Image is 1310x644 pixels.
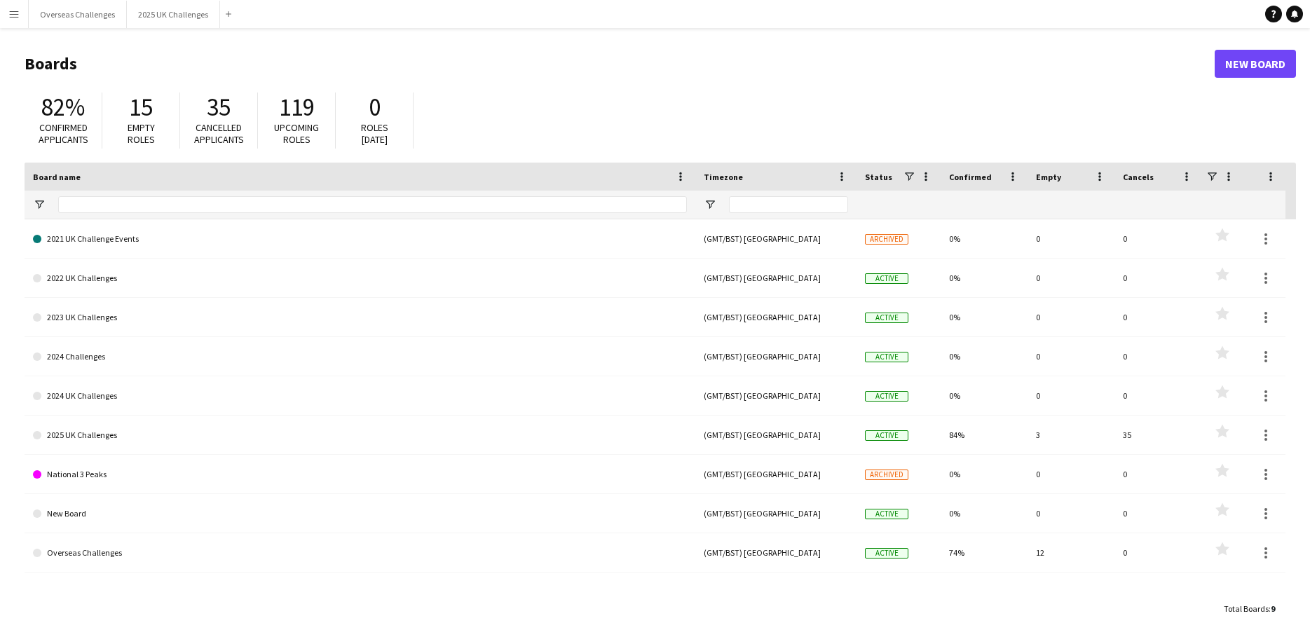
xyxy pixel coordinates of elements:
[865,352,908,362] span: Active
[1123,172,1154,182] span: Cancels
[1224,595,1275,622] div: :
[695,455,857,493] div: (GMT/BST) [GEOGRAPHIC_DATA]
[865,313,908,323] span: Active
[865,234,908,245] span: Archived
[865,273,908,284] span: Active
[941,416,1028,454] div: 84%
[949,172,992,182] span: Confirmed
[33,298,687,337] a: 2023 UK Challenges
[39,121,88,146] span: Confirmed applicants
[33,198,46,211] button: Open Filter Menu
[695,376,857,415] div: (GMT/BST) [GEOGRAPHIC_DATA]
[279,92,315,123] span: 119
[1114,298,1201,336] div: 0
[1028,455,1114,493] div: 0
[941,494,1028,533] div: 0%
[1114,494,1201,533] div: 0
[704,198,716,211] button: Open Filter Menu
[207,92,231,123] span: 35
[1114,416,1201,454] div: 35
[127,1,220,28] button: 2025 UK Challenges
[1114,376,1201,415] div: 0
[129,92,153,123] span: 15
[865,509,908,519] span: Active
[865,430,908,441] span: Active
[33,337,687,376] a: 2024 Challenges
[941,533,1028,572] div: 74%
[41,92,85,123] span: 82%
[941,298,1028,336] div: 0%
[274,121,319,146] span: Upcoming roles
[941,337,1028,376] div: 0%
[941,259,1028,297] div: 0%
[33,533,687,573] a: Overseas Challenges
[33,172,81,182] span: Board name
[1028,494,1114,533] div: 0
[704,172,743,182] span: Timezone
[361,121,388,146] span: Roles [DATE]
[25,53,1215,74] h1: Boards
[33,416,687,455] a: 2025 UK Challenges
[1028,416,1114,454] div: 3
[29,1,127,28] button: Overseas Challenges
[33,259,687,298] a: 2022 UK Challenges
[33,219,687,259] a: 2021 UK Challenge Events
[1028,298,1114,336] div: 0
[695,298,857,336] div: (GMT/BST) [GEOGRAPHIC_DATA]
[1028,259,1114,297] div: 0
[1036,172,1061,182] span: Empty
[695,533,857,572] div: (GMT/BST) [GEOGRAPHIC_DATA]
[1224,603,1269,614] span: Total Boards
[941,376,1028,415] div: 0%
[941,455,1028,493] div: 0%
[865,391,908,402] span: Active
[729,196,848,213] input: Timezone Filter Input
[1114,337,1201,376] div: 0
[33,494,687,533] a: New Board
[1028,337,1114,376] div: 0
[1114,533,1201,572] div: 0
[33,376,687,416] a: 2024 UK Challenges
[865,470,908,480] span: Archived
[695,494,857,533] div: (GMT/BST) [GEOGRAPHIC_DATA]
[695,337,857,376] div: (GMT/BST) [GEOGRAPHIC_DATA]
[695,259,857,297] div: (GMT/BST) [GEOGRAPHIC_DATA]
[695,219,857,258] div: (GMT/BST) [GEOGRAPHIC_DATA]
[194,121,244,146] span: Cancelled applicants
[369,92,381,123] span: 0
[1028,376,1114,415] div: 0
[1114,455,1201,493] div: 0
[1028,533,1114,572] div: 12
[1114,219,1201,258] div: 0
[1028,219,1114,258] div: 0
[865,548,908,559] span: Active
[1215,50,1296,78] a: New Board
[1271,603,1275,614] span: 9
[128,121,155,146] span: Empty roles
[58,196,687,213] input: Board name Filter Input
[941,219,1028,258] div: 0%
[33,455,687,494] a: National 3 Peaks
[865,172,892,182] span: Status
[1114,259,1201,297] div: 0
[695,416,857,454] div: (GMT/BST) [GEOGRAPHIC_DATA]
